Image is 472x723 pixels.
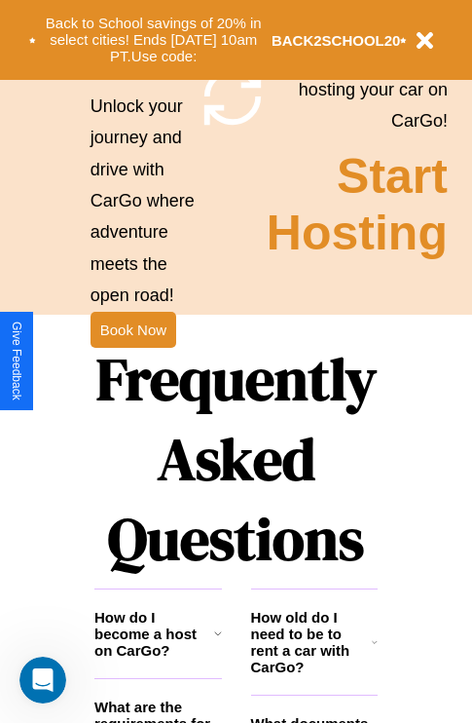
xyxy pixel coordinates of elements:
[19,657,66,704] iframe: Intercom live chat
[10,322,23,400] div: Give Feedback
[36,10,272,70] button: Back to School savings of 20% in select cities! Ends [DATE] 10am PT.Use code:
[94,609,214,659] h3: How do I become a host on CarGo?
[91,91,199,312] p: Unlock your journey and drive with CarGo where adventure meets the open road!
[91,312,176,348] button: Book Now
[94,329,378,589] h1: Frequently Asked Questions
[267,148,448,261] h2: Start Hosting
[272,32,401,49] b: BACK2SCHOOL20
[251,609,373,675] h3: How old do I need to be to rent a car with CarGo?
